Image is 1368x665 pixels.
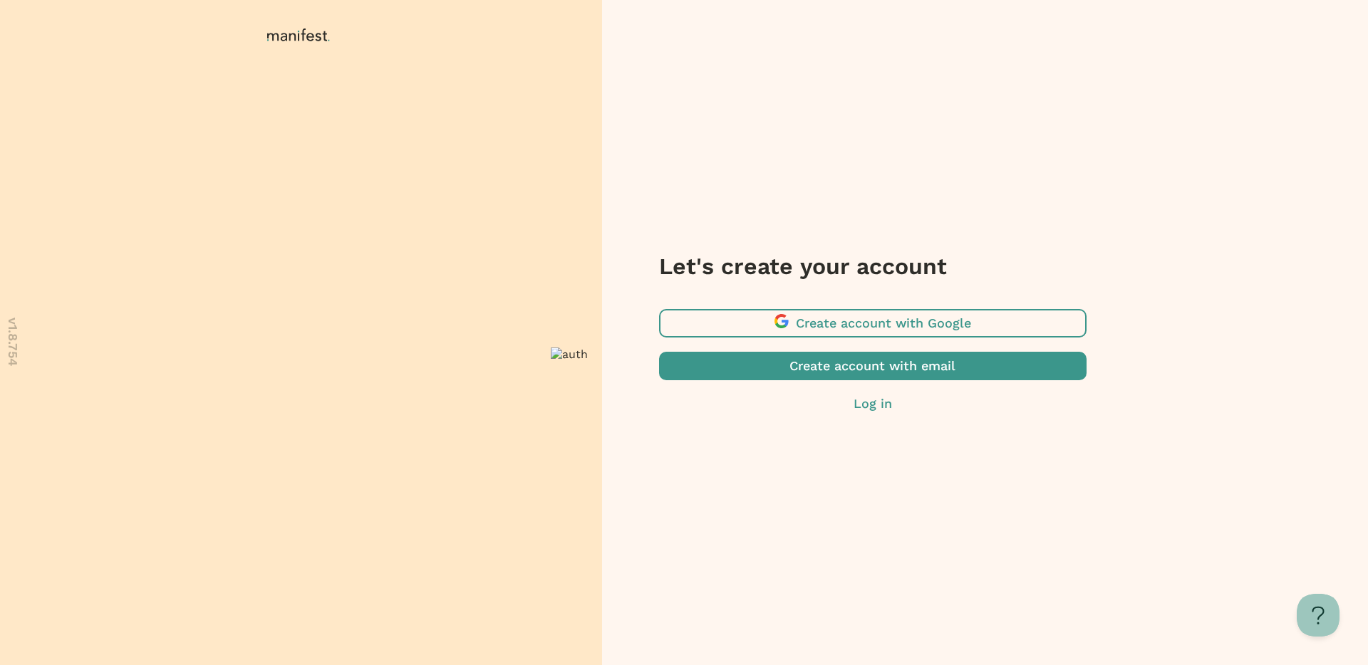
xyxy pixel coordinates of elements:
button: Create account with email [659,352,1087,380]
button: Create account with Google [659,309,1087,337]
button: Log in [659,394,1087,413]
iframe: Toggle Customer Support [1297,594,1339,637]
h3: Let's create your account [659,252,1087,281]
img: auth [551,347,588,361]
p: v 1.8.754 [4,318,22,366]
